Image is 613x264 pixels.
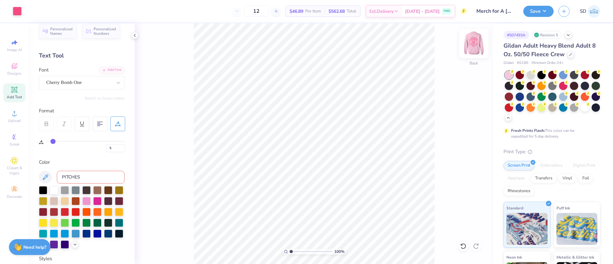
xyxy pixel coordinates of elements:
div: Screen Print [503,161,534,170]
div: Applique [503,174,529,183]
div: Format [39,107,125,115]
div: Styles [39,255,125,262]
div: Text Tool [39,51,125,60]
span: SD [580,8,586,15]
strong: Fresh Prints Flash: [511,128,545,133]
span: Gildan [503,60,514,66]
div: Back [470,60,478,66]
div: Transfers [531,174,556,183]
div: Vinyl [558,174,576,183]
div: Add Font [99,66,125,74]
div: Color [39,159,125,166]
span: Total [347,8,356,15]
div: Revision 5 [532,31,562,39]
button: Save [523,6,554,17]
span: Decorate [7,194,22,199]
span: Personalized Numbers [94,27,116,36]
span: Est. Delivery [369,8,394,15]
span: Clipart & logos [3,165,26,176]
div: This color can be expedited for 5 day delivery. [511,128,590,139]
img: Sparsh Drolia [588,5,600,18]
div: Digital Print [569,161,600,170]
input: – – [244,5,269,17]
div: Print Type [503,148,600,155]
span: Gildan Adult Heavy Blend Adult 8 Oz. 50/50 Fleece Crew [503,42,596,58]
span: Puff Ink [556,205,570,211]
div: Foil [578,174,593,183]
span: $46.89 [290,8,303,15]
div: Embroidery [536,161,567,170]
span: Personalized Names [50,27,73,36]
span: Metallic & Glitter Ink [556,254,594,260]
button: Switch to Greek Letters [85,96,125,101]
span: $562.68 [329,8,345,15]
span: FREE [443,9,450,13]
img: Back [461,31,487,56]
span: Standard [506,205,523,211]
span: Add Text [7,94,22,100]
img: Standard [506,213,548,245]
input: Untitled Design [472,5,518,18]
div: # 507493A [503,31,529,39]
span: Greek [10,142,19,147]
span: # G180 [517,60,528,66]
strong: Need help? [23,244,46,250]
span: Neon Ink [506,254,522,260]
span: Per Item [305,8,321,15]
span: 100 % [334,249,344,254]
span: Image AI [7,47,22,52]
span: Upload [8,118,21,123]
div: Rhinestones [503,186,534,196]
a: SD [580,5,600,18]
span: [DATE] - [DATE] [405,8,440,15]
input: e.g. 7428 c [57,171,125,184]
span: Designs [7,71,21,76]
img: Puff Ink [556,213,598,245]
label: Font [39,66,49,74]
span: Minimum Order: 24 + [532,60,564,66]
